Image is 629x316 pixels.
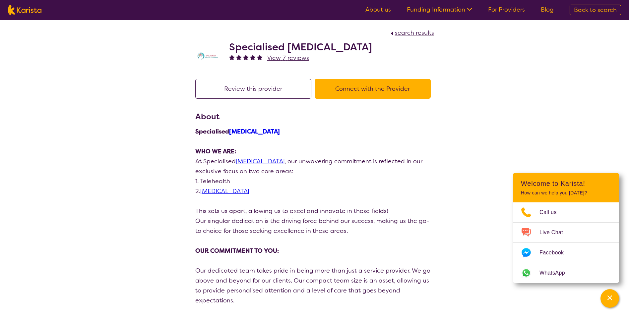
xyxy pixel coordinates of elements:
a: [MEDICAL_DATA] [229,128,280,135]
span: Back to search [574,6,617,14]
img: fullstar [229,54,235,60]
span: Call us [539,207,565,217]
span: Live Chat [539,228,571,237]
span: WhatsApp [539,268,573,278]
ul: Choose channel [513,202,619,283]
h2: Welcome to Karista! [521,180,611,187]
p: How can we help you [DATE]? [521,190,611,196]
p: 2. [195,186,434,196]
span: View 7 reviews [267,54,309,62]
img: tc7lufxpovpqcirzzyzq.png [195,51,222,61]
img: fullstar [236,54,242,60]
span: search results [395,29,434,37]
a: For Providers [488,6,525,14]
p: Our singular dedication is the driving force behind our success, making us the go-to choice for t... [195,216,434,236]
p: At Specialised , our unwavering commitment is reflected in our exclusive focus on two core areas: [195,156,434,176]
a: [MEDICAL_DATA] [236,157,284,165]
button: Connect with the Provider [315,79,431,99]
span: Facebook [539,248,572,258]
a: View 7 reviews [267,53,309,63]
img: fullstar [257,54,263,60]
a: Review this provider [195,85,315,93]
strong: Specialised [195,128,280,135]
a: Back to search [570,5,621,15]
a: Funding Information [407,6,472,14]
button: Channel Menu [600,289,619,308]
a: [MEDICAL_DATA] [200,187,249,195]
strong: OUR COMMITMENT TO YOU: [195,247,279,255]
h3: About [195,111,434,123]
img: Karista logo [8,5,41,15]
div: Channel Menu [513,173,619,283]
a: Connect with the Provider [315,85,434,93]
p: Our dedicated team takes pride in being more than just a service provider. We go above and beyond... [195,266,434,305]
a: search results [389,29,434,37]
h2: Specialised [MEDICAL_DATA] [229,41,372,53]
a: Web link opens in a new tab. [513,263,619,283]
a: Blog [541,6,554,14]
img: fullstar [250,54,256,60]
a: About us [365,6,391,14]
img: fullstar [243,54,249,60]
strong: WHO WE ARE: [195,147,236,155]
p: 1. Telehealth [195,176,434,186]
button: Review this provider [195,79,311,99]
p: This sets us apart, allowing us to excel and innovate in these fields! [195,206,434,216]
